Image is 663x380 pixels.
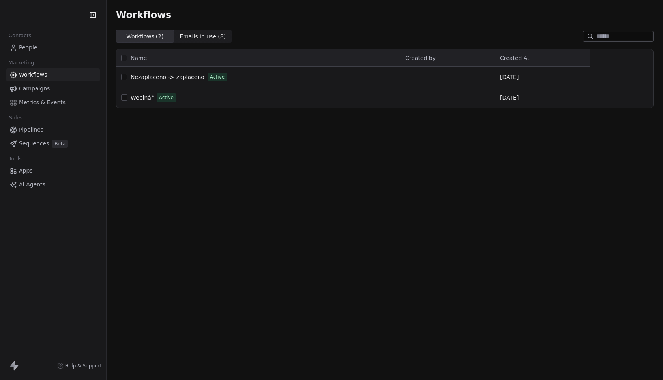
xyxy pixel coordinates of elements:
[19,181,45,189] span: AI Agents
[500,55,530,61] span: Created At
[52,140,68,148] span: Beta
[6,68,100,81] a: Workflows
[5,57,37,69] span: Marketing
[6,82,100,95] a: Campaigns
[131,73,204,81] a: Nezaplaceno -> zaplaceno
[6,164,100,177] a: Apps
[405,55,436,61] span: Created by
[6,137,100,150] a: SequencesBeta
[19,43,37,52] span: People
[500,73,519,81] span: [DATE]
[131,94,154,102] a: Webinář
[65,363,101,369] span: Help & Support
[57,363,101,369] a: Help & Support
[210,73,225,81] span: Active
[19,71,47,79] span: Workflows
[159,94,174,101] span: Active
[131,54,147,62] span: Name
[19,167,33,175] span: Apps
[19,126,43,134] span: Pipelines
[500,94,519,102] span: [DATE]
[116,9,171,21] span: Workflows
[19,139,49,148] span: Sequences
[6,123,100,136] a: Pipelines
[19,98,66,107] span: Metrics & Events
[6,178,100,191] a: AI Agents
[131,74,204,80] span: Nezaplaceno -> zaplaceno
[5,30,35,41] span: Contacts
[6,112,26,124] span: Sales
[19,85,50,93] span: Campaigns
[180,32,226,41] span: Emails in use ( 8 )
[6,96,100,109] a: Metrics & Events
[6,41,100,54] a: People
[6,153,25,165] span: Tools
